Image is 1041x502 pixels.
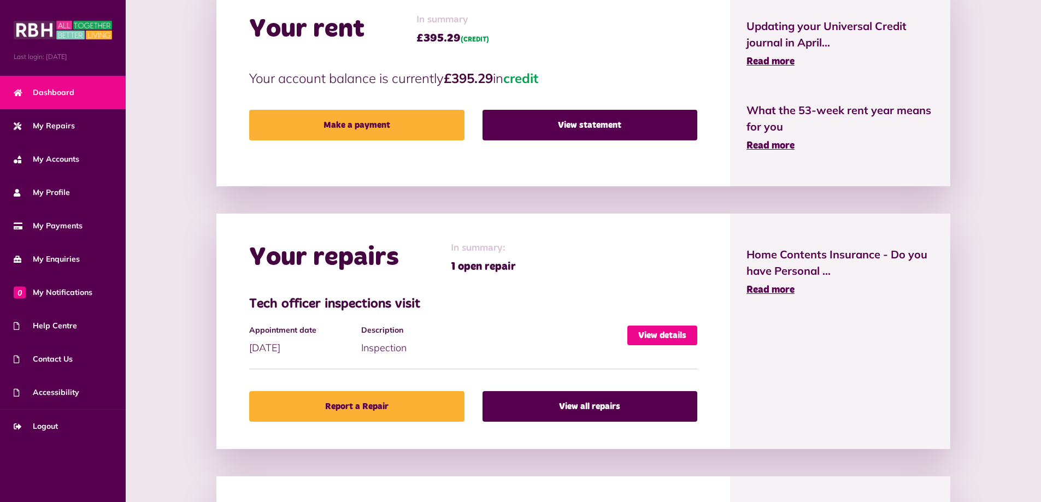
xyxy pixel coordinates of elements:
[461,37,489,43] span: (CREDIT)
[451,258,516,275] span: 1 open repair
[483,110,697,140] a: View statement
[746,246,934,298] a: Home Contents Insurance - Do you have Personal ... Read more
[14,87,74,98] span: Dashboard
[746,18,934,69] a: Updating your Universal Credit journal in April... Read more
[746,141,795,151] span: Read more
[14,187,70,198] span: My Profile
[416,30,489,46] span: £395.29
[249,391,464,422] a: Report a Repair
[361,326,627,355] div: Inspection
[451,241,516,256] span: In summary:
[14,253,80,265] span: My Enquiries
[249,297,697,312] h3: Tech officer inspections visit
[14,421,58,432] span: Logout
[14,52,112,62] span: Last login: [DATE]
[14,387,79,398] span: Accessibility
[249,14,364,45] h2: Your rent
[361,326,622,335] h4: Description
[746,18,934,51] span: Updating your Universal Credit journal in April...
[746,102,934,135] span: What the 53-week rent year means for you
[249,242,399,274] h2: Your repairs
[249,110,464,140] a: Make a payment
[444,70,493,86] strong: £395.29
[746,285,795,295] span: Read more
[249,68,697,88] p: Your account balance is currently in
[14,220,83,232] span: My Payments
[14,120,75,132] span: My Repairs
[249,326,356,335] h4: Appointment date
[746,57,795,67] span: Read more
[746,102,934,153] a: What the 53-week rent year means for you Read more
[416,13,489,27] span: In summary
[249,326,361,355] div: [DATE]
[14,320,77,332] span: Help Centre
[14,153,79,165] span: My Accounts
[627,326,697,345] a: View details
[483,391,697,422] a: View all repairs
[503,70,538,86] span: credit
[746,246,934,279] span: Home Contents Insurance - Do you have Personal ...
[14,19,112,41] img: MyRBH
[14,287,92,298] span: My Notifications
[14,286,26,298] span: 0
[14,353,73,365] span: Contact Us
